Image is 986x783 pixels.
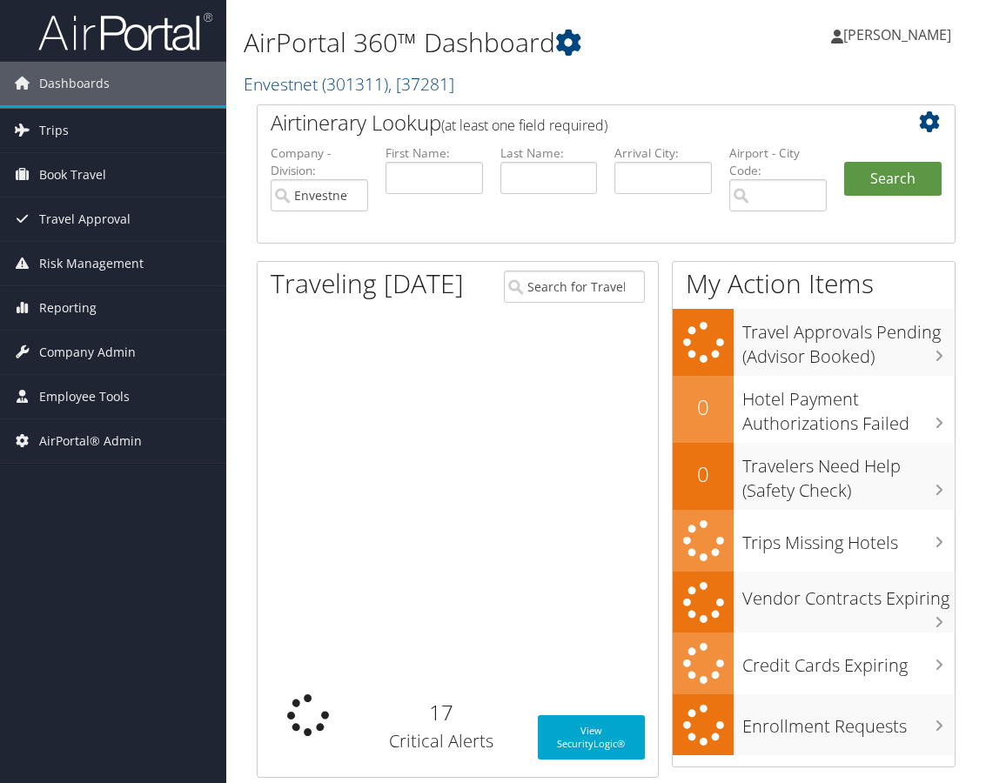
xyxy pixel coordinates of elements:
[388,72,454,96] span: , [ 37281 ]
[742,445,955,503] h3: Travelers Need Help (Safety Check)
[673,632,955,694] a: Credit Cards Expiring
[614,144,712,162] label: Arrival City:
[831,9,969,61] a: [PERSON_NAME]
[729,144,827,180] label: Airport - City Code:
[504,271,645,303] input: Search for Traveler
[673,392,734,422] h2: 0
[673,376,955,443] a: 0Hotel Payment Authorizations Failed
[673,694,955,756] a: Enrollment Requests
[742,578,955,611] h3: Vendor Contracts Expiring
[742,311,955,369] h3: Travel Approvals Pending (Advisor Booked)
[244,72,454,96] a: Envestnet
[322,72,388,96] span: ( 301311 )
[39,62,110,105] span: Dashboards
[441,116,607,135] span: (at least one field required)
[742,378,955,436] h3: Hotel Payment Authorizations Failed
[371,698,512,727] h2: 17
[271,144,368,180] label: Company - Division:
[271,108,883,137] h2: Airtinerary Lookup
[386,144,483,162] label: First Name:
[673,510,955,572] a: Trips Missing Hotels
[39,331,136,374] span: Company Admin
[538,715,645,760] a: View SecurityLogic®
[500,144,598,162] label: Last Name:
[742,706,955,739] h3: Enrollment Requests
[39,197,131,241] span: Travel Approval
[39,109,69,152] span: Trips
[39,153,106,197] span: Book Travel
[673,309,955,376] a: Travel Approvals Pending (Advisor Booked)
[742,522,955,555] h3: Trips Missing Hotels
[244,24,727,61] h1: AirPortal 360™ Dashboard
[742,645,955,678] h3: Credit Cards Expiring
[39,375,130,418] span: Employee Tools
[38,11,212,52] img: airportal-logo.png
[843,25,951,44] span: [PERSON_NAME]
[39,286,97,330] span: Reporting
[844,162,942,197] button: Search
[673,572,955,633] a: Vendor Contracts Expiring
[673,459,734,489] h2: 0
[371,729,512,753] h3: Critical Alerts
[39,242,144,285] span: Risk Management
[39,419,142,463] span: AirPortal® Admin
[673,443,955,510] a: 0Travelers Need Help (Safety Check)
[673,265,955,302] h1: My Action Items
[271,265,464,302] h1: Traveling [DATE]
